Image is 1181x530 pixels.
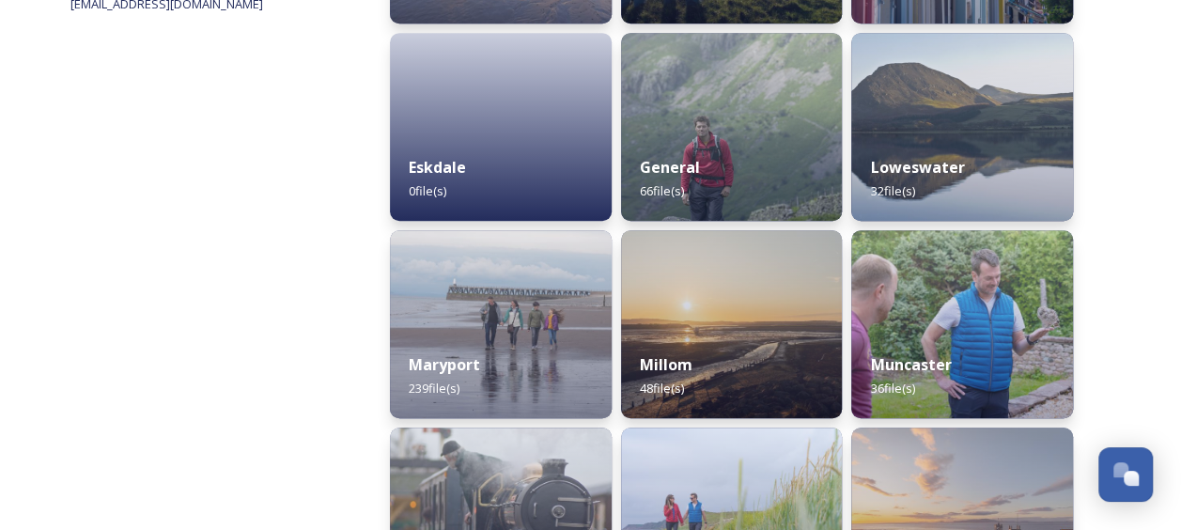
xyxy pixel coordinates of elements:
[870,354,951,375] strong: Muncaster
[640,380,684,397] span: 48 file(s)
[640,182,684,199] span: 66 file(s)
[409,157,466,178] strong: Eskdale
[870,157,964,178] strong: Loweswater
[851,230,1073,418] img: Attract%2520and%2520Disperse%2520%2837%2520of%25201364%29.jpg
[870,182,914,199] span: 32 file(s)
[1098,447,1153,502] button: Open Chat
[409,354,480,375] strong: Maryport
[851,33,1073,221] img: Loweswater4.jpg
[621,33,843,221] img: Lakes%2520Cumbria%2520Tourism1445.jpg
[409,182,446,199] span: 0 file(s)
[640,157,700,178] strong: General
[621,230,843,418] img: Haverigg-59.jpg
[870,380,914,397] span: 36 file(s)
[640,354,692,375] strong: Millom
[390,230,612,418] img: Maryport-Family-108.jpg
[409,380,459,397] span: 239 file(s)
